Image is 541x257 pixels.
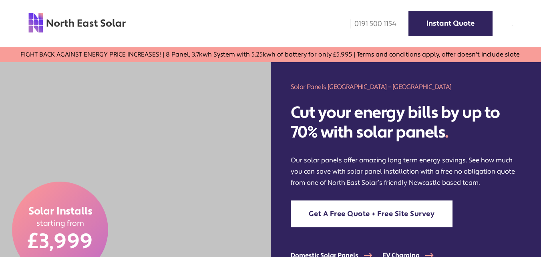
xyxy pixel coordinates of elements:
[344,19,396,28] a: 0191 500 1154
[291,155,521,188] p: Our solar panels offer amazing long term energy savings. See how much you can save with solar pan...
[291,103,521,142] h2: Cut your energy bills by up to 70% with solar panels
[445,122,448,143] span: .
[291,82,521,91] h1: Solar Panels [GEOGRAPHIC_DATA] – [GEOGRAPHIC_DATA]
[28,12,126,33] img: north east solar logo
[28,228,93,255] span: £3,999
[291,200,453,227] a: Get A Free Quote + Free Site Survey
[36,218,84,228] span: starting from
[28,204,92,218] span: Solar Installs
[350,19,350,28] img: phone icon
[408,11,493,36] a: Instant Quote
